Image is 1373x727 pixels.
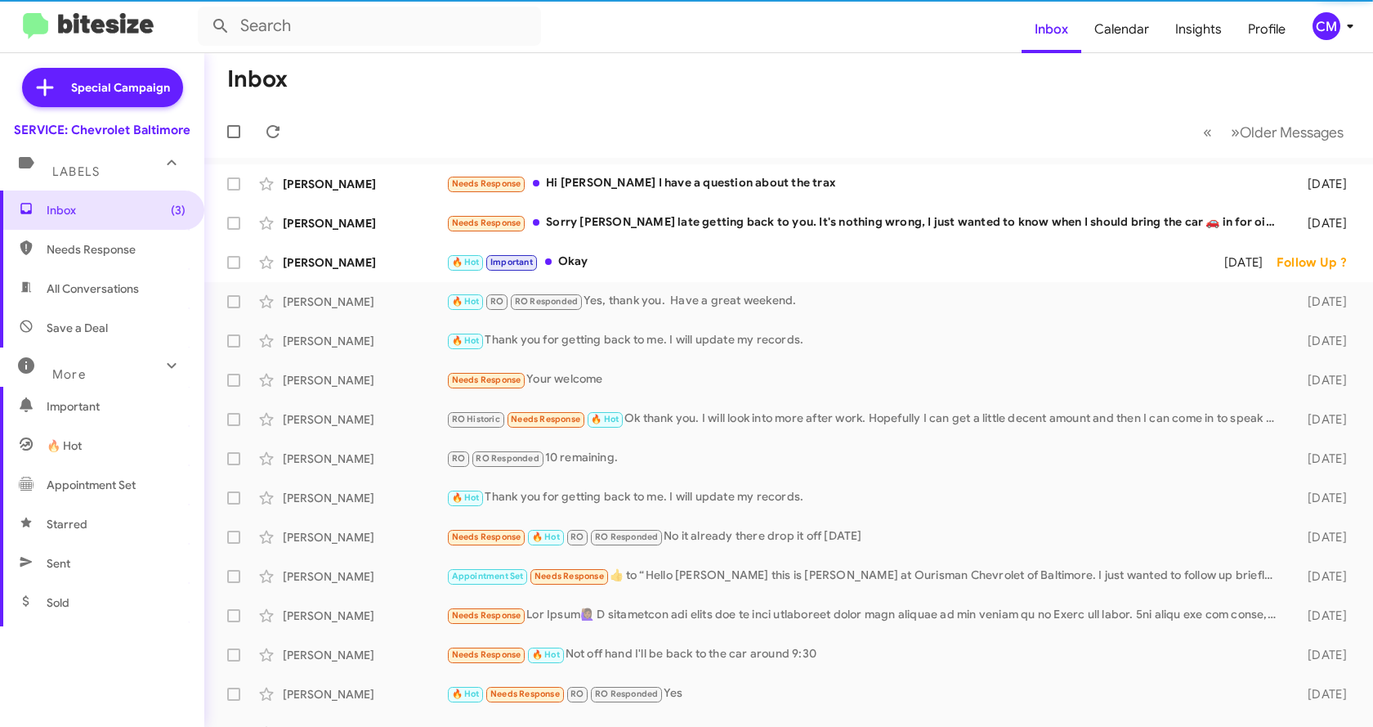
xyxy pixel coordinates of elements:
span: Sold [47,595,69,611]
div: [PERSON_NAME] [283,608,446,624]
span: Needs Response [511,414,580,424]
span: » [1231,122,1240,142]
div: Lor Ipsum🙋🏾‍♀️ D sitametcon adi elits doe te inci utlaboreet dolor magn aliquae ad min veniam qu ... [446,606,1285,625]
div: Okay [446,253,1207,272]
span: 🔥 Hot [532,649,560,660]
span: Needs Response [490,689,560,699]
span: 🔥 Hot [452,689,480,699]
button: CM [1299,12,1355,40]
span: Needs Response [452,649,521,660]
div: [DATE] [1285,333,1360,349]
div: SERVICE: Chevrolet Baltimore [14,122,190,138]
div: [PERSON_NAME] [283,372,446,388]
a: Insights [1162,6,1235,53]
span: 🔥 Hot [452,296,480,307]
span: Save a Deal [47,320,108,336]
span: 🔥 Hot [47,438,82,454]
div: Yes, thank you. Have a great weekend. [446,292,1285,311]
div: Yes [446,684,1285,703]
div: [DATE] [1285,215,1360,231]
div: [DATE] [1285,608,1360,624]
div: Thank you for getting back to me. I will update my records. [446,488,1285,507]
div: [PERSON_NAME] [283,333,446,349]
div: [PERSON_NAME] [283,529,446,545]
span: 🔥 Hot [452,257,480,267]
h1: Inbox [227,66,288,92]
a: Inbox [1022,6,1081,53]
span: Inbox [47,202,186,218]
div: [PERSON_NAME] [283,411,446,428]
div: [PERSON_NAME] [283,686,446,702]
span: Needs Response [452,178,521,189]
span: Needs Response [452,375,521,385]
span: 🔥 Hot [591,414,619,424]
span: RO Responded [595,689,658,699]
span: Special Campaign [71,79,170,96]
div: Hi [PERSON_NAME] I have a question about the trax [446,174,1285,193]
span: Appointment Set [47,477,136,493]
div: [DATE] [1285,686,1360,702]
span: Appointment Set [452,571,524,581]
div: No it already there drop it off [DATE] [446,527,1285,546]
span: RO Responded [476,453,539,464]
div: [DATE] [1285,647,1360,663]
span: All Conversations [47,280,139,297]
span: Needs Response [452,218,521,228]
span: 🔥 Hot [452,335,480,346]
div: Your welcome [446,370,1285,389]
div: 10 remaining. [446,449,1285,468]
span: RO [452,453,465,464]
span: Needs Response [452,532,521,542]
div: [PERSON_NAME] [283,568,446,585]
div: Not off hand I'll be back to the car around 9:30 [446,645,1285,664]
button: Previous [1193,115,1222,149]
span: Needs Response [47,241,186,258]
div: [PERSON_NAME] [283,451,446,467]
div: [DATE] [1207,254,1277,271]
div: Thank you for getting back to me. I will update my records. [446,331,1285,350]
div: Sorry [PERSON_NAME] late getting back to you. It's nothing wrong, I just wanted to know when I sh... [446,213,1285,232]
span: Important [47,398,186,415]
a: Profile [1235,6,1299,53]
div: [DATE] [1285,529,1360,545]
span: RO Responded [595,532,658,542]
span: Sent [47,555,70,572]
div: [DATE] [1285,411,1360,428]
span: RO Historic [452,414,500,424]
button: Next [1221,115,1353,149]
span: RO [490,296,503,307]
div: Follow Up ? [1277,254,1360,271]
input: Search [198,7,541,46]
span: Labels [52,164,100,179]
span: Important [490,257,533,267]
div: [DATE] [1285,490,1360,506]
a: Special Campaign [22,68,183,107]
div: [PERSON_NAME] [283,254,446,271]
span: Older Messages [1240,123,1344,141]
div: [DATE] [1285,451,1360,467]
div: [PERSON_NAME] [283,215,446,231]
div: ​👍​ to “ Hello [PERSON_NAME] this is [PERSON_NAME] at Ourisman Chevrolet of Baltimore. I just wan... [446,567,1285,586]
span: Needs Response [452,610,521,621]
div: [DATE] [1285,176,1360,192]
a: Calendar [1081,6,1162,53]
nav: Page navigation example [1194,115,1353,149]
div: [DATE] [1285,372,1360,388]
span: RO [570,532,584,542]
span: Needs Response [534,571,604,581]
span: RO Responded [515,296,578,307]
div: CM [1313,12,1340,40]
div: [PERSON_NAME] [283,176,446,192]
div: [PERSON_NAME] [283,647,446,663]
span: RO [570,689,584,699]
span: « [1203,122,1212,142]
span: 🔥 Hot [452,492,480,503]
div: Ok thank you. I will look into more after work. Hopefully I can get a little decent amount and th... [446,410,1285,429]
span: More [52,367,86,382]
div: [DATE] [1285,294,1360,310]
span: (3) [171,202,186,218]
